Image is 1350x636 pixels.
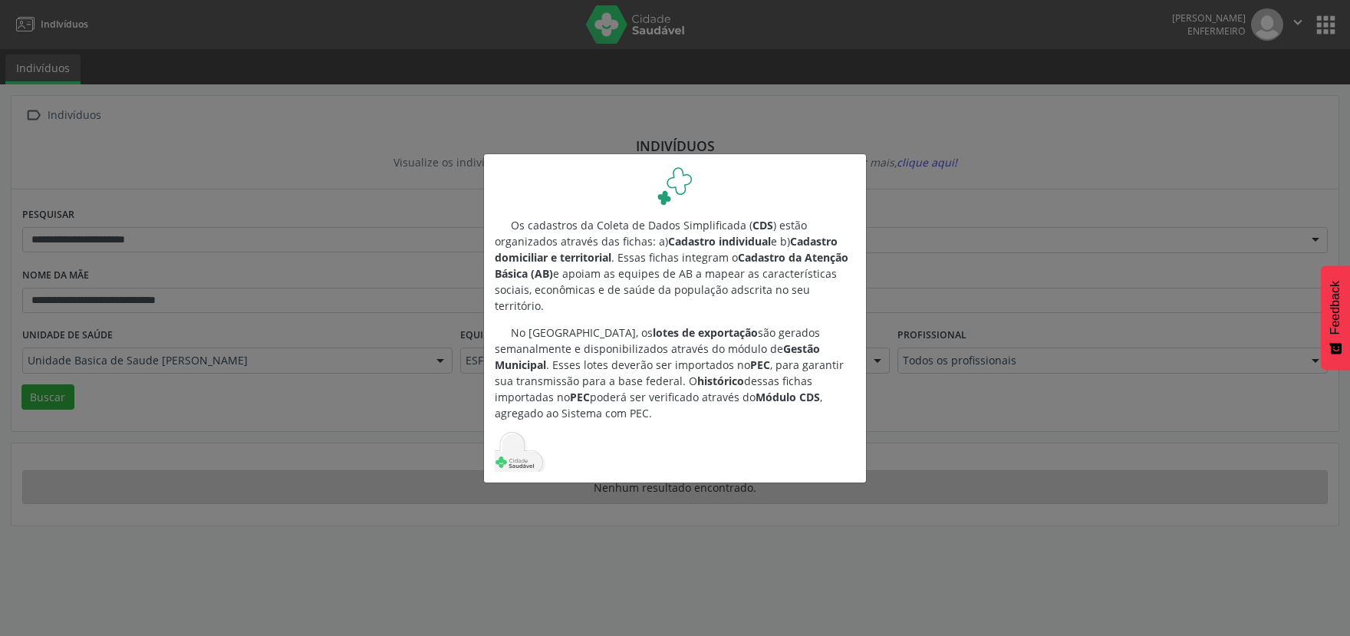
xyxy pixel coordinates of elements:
b: lotes de exportação [653,325,758,340]
button: Feedback - Mostrar pesquisa [1321,265,1350,370]
span: Feedback [1329,281,1342,334]
p: No [GEOGRAPHIC_DATA], os são gerados semanalmente e disponibilizados através do módulo de . Esses... [495,325,855,421]
b: Cadastro domiciliar e territorial [495,234,838,265]
img: Logo Cidade Saudável [495,432,545,472]
p: Os cadastros da Coleta de Dados Simplificada ( ) estão organizados através das fichas: a) e b) . ... [495,217,855,314]
b: CDS [752,218,773,232]
b: histórico [697,374,744,388]
b: Cadastro individual [668,234,771,249]
img: Logo Cidade Saudável [657,165,694,206]
b: Gestão Municipal [495,341,820,372]
b: PEC [570,390,590,404]
b: Cadastro da Atenção Básica (AB) [495,250,848,281]
b: Módulo CDS [756,390,820,404]
b: PEC [750,358,770,372]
